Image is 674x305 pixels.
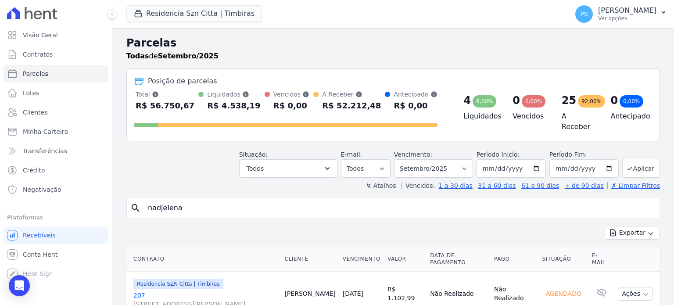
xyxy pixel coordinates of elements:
[126,52,149,60] strong: Todas
[23,185,61,194] span: Negativação
[562,93,576,108] div: 25
[273,99,309,113] div: R$ 0,00
[322,90,381,99] div: A Receber
[394,90,437,99] div: Antecipado
[207,90,260,99] div: Liquidados
[23,231,56,240] span: Recebíveis
[568,2,674,26] button: PS [PERSON_NAME] Ver opções
[4,142,108,160] a: Transferências
[542,287,585,300] div: Agendado
[4,161,108,179] a: Crédito
[130,203,141,213] i: search
[427,247,491,272] th: Data de Pagamento
[402,182,435,189] label: Vencidos:
[578,95,605,108] div: 92,00%
[491,247,538,272] th: Pago
[23,250,57,259] span: Conta Hent
[565,182,604,189] a: + de 90 dias
[605,226,660,240] button: Exportar
[4,26,108,44] a: Visão Geral
[598,6,656,15] p: [PERSON_NAME]
[562,111,597,132] h4: A Receber
[4,246,108,263] a: Conta Hent
[23,108,47,117] span: Clientes
[23,147,67,155] span: Transferências
[126,247,281,272] th: Contrato
[126,51,219,61] p: de
[580,11,588,17] span: PS
[343,290,363,297] a: [DATE]
[23,127,68,136] span: Minha Carteira
[539,247,588,272] th: Situação
[464,111,499,122] h4: Liquidados
[143,199,656,217] input: Buscar por nome do lote ou do cliente
[4,65,108,83] a: Parcelas
[158,52,219,60] strong: Setembro/2025
[126,5,262,22] button: Residencia Szn Citta | Timbiras
[588,247,614,272] th: E-mail
[513,93,520,108] div: 0
[136,99,194,113] div: R$ 56.750,67
[464,93,471,108] div: 4
[239,151,268,158] label: Situação:
[4,104,108,121] a: Clientes
[473,95,496,108] div: 8,00%
[521,182,559,189] a: 61 a 90 dias
[522,95,545,108] div: 0,00%
[549,150,619,159] label: Período Fim:
[610,111,645,122] h4: Antecipado
[23,69,48,78] span: Parcelas
[148,76,217,86] div: Posição de parcelas
[4,46,108,63] a: Contratos
[273,90,309,99] div: Vencidos
[207,99,260,113] div: R$ 4.538,19
[4,84,108,102] a: Lotes
[9,275,30,296] div: Open Intercom Messenger
[610,93,618,108] div: 0
[281,247,339,272] th: Cliente
[394,151,432,158] label: Vencimento:
[23,166,45,175] span: Crédito
[618,287,653,301] button: Ações
[322,99,381,113] div: R$ 52.212,48
[607,182,660,189] a: ✗ Limpar Filtros
[4,123,108,140] a: Minha Carteira
[4,226,108,244] a: Recebíveis
[394,99,437,113] div: R$ 0,00
[239,159,337,178] button: Todos
[126,35,660,51] h2: Parcelas
[513,111,548,122] h4: Vencidos
[339,247,384,272] th: Vencimento
[620,95,643,108] div: 0,00%
[23,31,58,39] span: Visão Geral
[478,182,516,189] a: 31 a 60 dias
[247,163,264,174] span: Todos
[23,50,53,59] span: Contratos
[136,90,194,99] div: Total
[7,212,105,223] div: Plataformas
[23,89,39,97] span: Lotes
[477,151,520,158] label: Período Inicío:
[366,182,396,189] label: ↯ Atalhos
[598,15,656,22] p: Ver opções
[622,159,660,178] button: Aplicar
[384,247,427,272] th: Valor
[133,279,223,289] span: Residencia SZN Citta | Timbiras
[439,182,473,189] a: 1 a 30 dias
[4,181,108,198] a: Negativação
[341,151,362,158] label: E-mail:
